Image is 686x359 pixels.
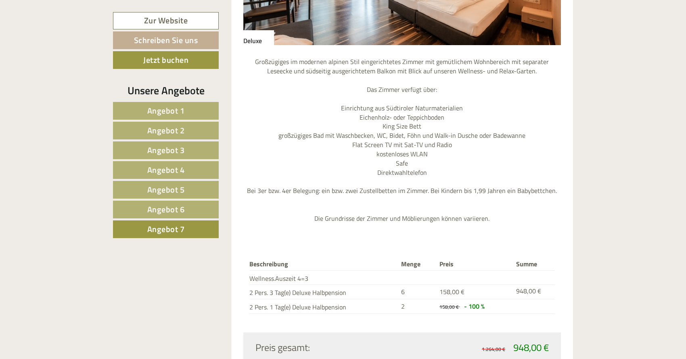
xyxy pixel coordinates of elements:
[436,258,513,270] th: Preis
[482,345,505,353] span: 1.264,00 €
[398,285,436,299] td: 6
[113,31,219,49] a: Schreiben Sie uns
[249,340,402,354] div: Preis gesamt:
[249,270,398,285] td: Wellness.Auszeit 4=3
[113,12,219,29] a: Zur Website
[147,104,185,117] span: Angebot 1
[243,30,274,46] div: Deluxe
[513,285,555,299] td: 948,00 €
[513,340,549,355] span: 948,00 €
[249,299,398,314] td: 2 Pers. 1 Tag(e) Deluxe Halbpension
[439,287,464,297] span: 158,00 €
[147,164,185,176] span: Angebot 4
[113,83,219,98] div: Unsere Angebote
[398,299,436,314] td: 2
[464,301,485,311] span: - 100 %
[147,183,185,196] span: Angebot 5
[398,258,436,270] th: Menge
[513,258,555,270] th: Summe
[439,303,459,311] span: 158,00 €
[147,203,185,216] span: Angebot 6
[249,285,398,299] td: 2 Pers. 3 Tag(e) Deluxe Halbpension
[243,57,561,223] p: Großzügiges im modernen alpinen Stil eingerichtetes Zimmer mit gemütlichem Wohnbereich mit separa...
[147,223,185,235] span: Angebot 7
[147,124,185,137] span: Angebot 2
[147,144,185,156] span: Angebot 3
[249,258,398,270] th: Beschreibung
[113,51,219,69] a: Jetzt buchen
